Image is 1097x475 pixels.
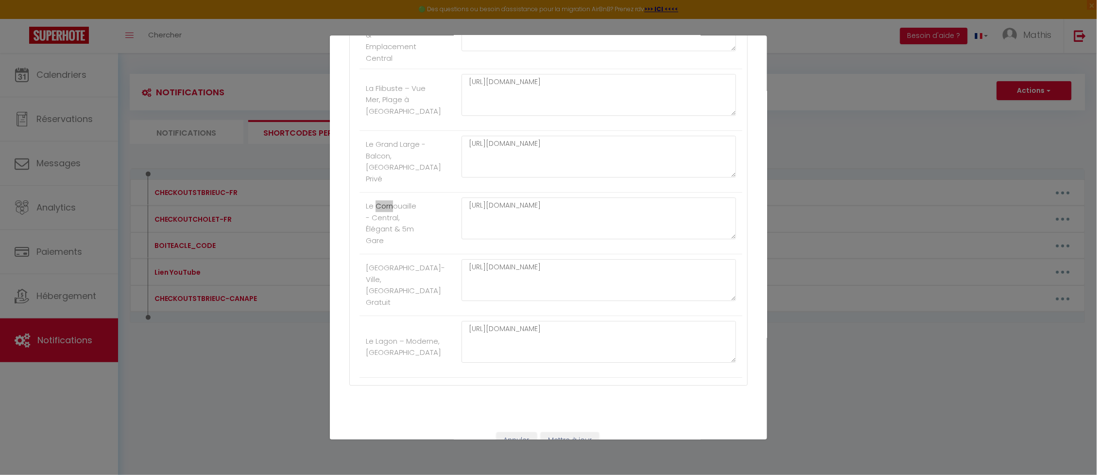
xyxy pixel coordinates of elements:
label: La Flibuste – Vue Mer, Plage à [GEOGRAPHIC_DATA] [366,83,441,117]
button: Mettre à jour [541,432,599,449]
label: Le Cornouaille - Central, Élégant & 5m Gare [366,200,417,246]
label: Le Lagon – Moderne, [GEOGRAPHIC_DATA] [366,335,441,358]
label: Le Grand Large - Balcon, [GEOGRAPHIC_DATA] Privé [366,139,441,184]
label: [GEOGRAPHIC_DATA]-Ville, [GEOGRAPHIC_DATA] Gratuit [366,262,445,308]
button: Annuler [497,432,537,449]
